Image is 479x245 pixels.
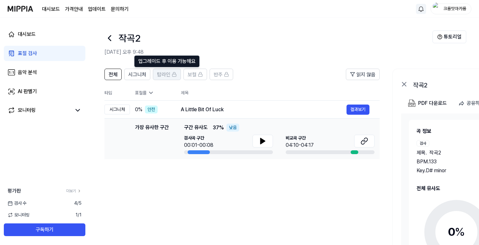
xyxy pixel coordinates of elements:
th: 제목 [181,85,380,100]
div: 업그레이드 후 이용 가능해요 [134,55,200,67]
span: 구간 유사도 [184,124,208,132]
span: 검사 수 [8,200,26,207]
div: 음악 분석 [18,69,37,76]
div: AI 판별기 [18,88,37,95]
div: 낮음 [226,124,239,132]
span: 반주 [214,71,223,78]
div: 표절 검사 [18,50,37,57]
span: 전체 [109,71,118,78]
img: profile [433,3,440,15]
h2: [DATE] 오후 9:48 [104,48,433,56]
a: 가격안내 [65,5,83,13]
th: 타입 [104,85,130,101]
span: 평가판 [8,187,21,195]
span: 작곡2 [429,149,441,157]
div: A Little Bit Of Luck [181,106,347,113]
div: 00:01-00:08 [184,141,213,149]
span: 보컬 [188,71,197,78]
span: 4 / 5 [74,200,82,207]
a: 대시보드 [4,27,85,42]
span: 모니터링 [8,212,30,218]
button: 탑라인 [153,69,181,80]
div: 안전 [145,105,158,113]
img: PDF Download [408,99,416,107]
button: PDF 다운로드 [407,97,448,110]
button: 결과보기 [347,105,369,115]
div: 시그니처 [104,105,130,114]
div: 모니터링 [18,106,36,114]
span: % [455,225,465,239]
span: 읽지 않음 [356,71,375,78]
span: 제목 . [417,149,427,157]
span: 1 / 1 [75,212,82,218]
button: 읽지 않음 [346,69,380,80]
div: 표절률 [135,90,171,96]
span: 0 % [135,106,142,113]
div: 검사 [417,140,429,146]
a: 업데이트 [88,5,106,13]
a: 문의하기 [111,5,129,13]
button: 튜토리얼 [433,31,467,43]
div: PDF 다운로드 [418,99,447,107]
div: 04:10-04:17 [286,141,314,149]
button: 반주 [210,69,233,80]
h1: 작곡2 [118,31,140,45]
a: 모니터링 [8,106,71,114]
div: 크롱맛마카롱 [442,5,467,12]
a: 음악 분석 [4,65,85,80]
img: Help [437,34,442,39]
button: 보컬 [183,69,207,80]
span: 비교곡 구간 [286,135,314,141]
button: profile크롱맛마카롱 [431,3,471,14]
button: 구독하기 [4,223,85,236]
div: 0 [448,223,465,241]
span: 시그니처 [128,71,146,78]
a: 대시보드 [42,5,60,13]
a: 더보기 [66,188,82,194]
a: AI 판별기 [4,84,85,99]
span: 검사곡 구간 [184,135,213,141]
div: 가장 유사한 구간 [135,124,169,154]
span: 탑라인 [157,71,170,78]
button: 시그니처 [124,69,150,80]
a: 표절 검사 [4,46,85,61]
span: 37 % [213,124,224,132]
div: 대시보드 [18,31,36,38]
img: 알림 [417,5,425,13]
button: 전체 [104,69,122,80]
